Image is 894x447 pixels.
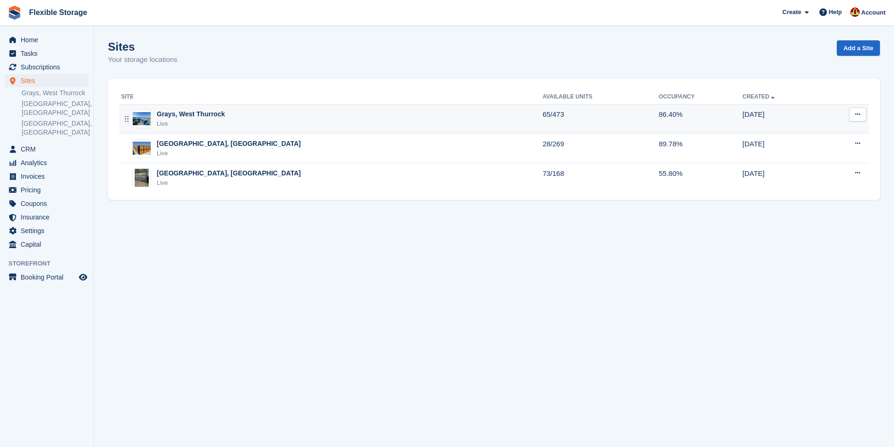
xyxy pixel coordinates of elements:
a: menu [5,33,89,46]
a: menu [5,211,89,224]
a: menu [5,156,89,169]
th: Site [119,90,543,105]
span: CRM [21,143,77,156]
div: Grays, West Thurrock [157,109,225,119]
span: Analytics [21,156,77,169]
div: [GEOGRAPHIC_DATA], [GEOGRAPHIC_DATA] [157,139,301,149]
a: [GEOGRAPHIC_DATA], [GEOGRAPHIC_DATA] [22,99,89,117]
a: menu [5,61,89,74]
a: Grays, West Thurrock [22,89,89,98]
span: Create [782,8,801,17]
div: [GEOGRAPHIC_DATA], [GEOGRAPHIC_DATA] [157,168,301,178]
span: Insurance [21,211,77,224]
td: [DATE] [742,163,822,192]
span: Pricing [21,183,77,197]
td: 89.78% [659,134,742,163]
span: Account [861,8,886,17]
a: Add a Site [837,40,880,56]
div: Live [157,119,225,129]
h1: Sites [108,40,177,53]
a: menu [5,224,89,237]
a: Created [742,93,777,100]
img: stora-icon-8386f47178a22dfd0bd8f6a31ec36ba5ce8667c1dd55bd0f319d3a0aa187defe.svg [8,6,22,20]
p: Your storage locations [108,54,177,65]
a: menu [5,271,89,284]
a: menu [5,143,89,156]
span: Settings [21,224,77,237]
a: menu [5,47,89,60]
span: Storefront [8,259,93,268]
a: menu [5,170,89,183]
th: Occupancy [659,90,742,105]
div: Live [157,178,301,188]
a: menu [5,197,89,210]
td: [DATE] [742,104,822,134]
td: 28/269 [543,134,659,163]
img: David Jones [850,8,860,17]
span: Subscriptions [21,61,77,74]
a: menu [5,183,89,197]
span: Sites [21,74,77,87]
a: menu [5,238,89,251]
span: Tasks [21,47,77,60]
td: 65/473 [543,104,659,134]
span: Home [21,33,77,46]
span: Coupons [21,197,77,210]
img: Image of Chelmsford, Essex site [135,168,149,187]
a: menu [5,74,89,87]
img: Image of Grays, West Thurrock site [133,112,151,126]
span: Invoices [21,170,77,183]
div: Live [157,149,301,158]
a: [GEOGRAPHIC_DATA], [GEOGRAPHIC_DATA] [22,119,89,137]
a: Flexible Storage [25,5,91,20]
td: [DATE] [742,134,822,163]
td: 55.80% [659,163,742,192]
span: Help [829,8,842,17]
a: Preview store [77,272,89,283]
td: 86.40% [659,104,742,134]
td: 73/168 [543,163,659,192]
th: Available Units [543,90,659,105]
img: Image of Aveley, Essex site [133,142,151,155]
span: Capital [21,238,77,251]
span: Booking Portal [21,271,77,284]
